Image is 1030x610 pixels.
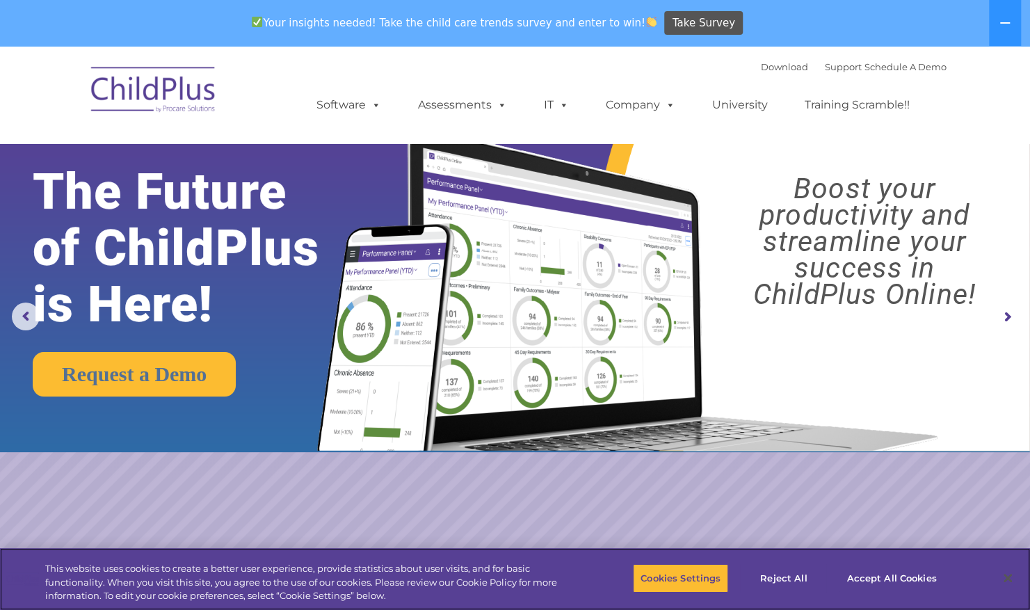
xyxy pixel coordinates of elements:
[592,91,689,119] a: Company
[33,163,362,332] rs-layer: The Future of ChildPlus is Here!
[404,91,521,119] a: Assessments
[711,175,1017,307] rs-layer: Boost your productivity and streamline your success in ChildPlus Online!
[992,563,1023,593] button: Close
[303,91,395,119] a: Software
[33,352,236,396] a: Request a Demo
[193,92,236,102] span: Last name
[761,61,947,72] font: |
[791,91,924,119] a: Training Scramble!!
[664,11,743,35] a: Take Survey
[673,11,735,35] span: Take Survey
[193,149,252,159] span: Phone number
[698,91,782,119] a: University
[740,563,827,593] button: Reject All
[252,17,262,27] img: ✅
[825,61,862,72] a: Support
[646,17,657,27] img: 👏
[45,562,567,603] div: This website uses cookies to create a better user experience, provide statistics about user visit...
[246,9,663,36] span: Your insights needed! Take the child care trends survey and enter to win!
[839,563,944,593] button: Accept All Cookies
[864,61,947,72] a: Schedule A Demo
[84,57,223,127] img: ChildPlus by Procare Solutions
[761,61,808,72] a: Download
[530,91,583,119] a: IT
[633,563,728,593] button: Cookies Settings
